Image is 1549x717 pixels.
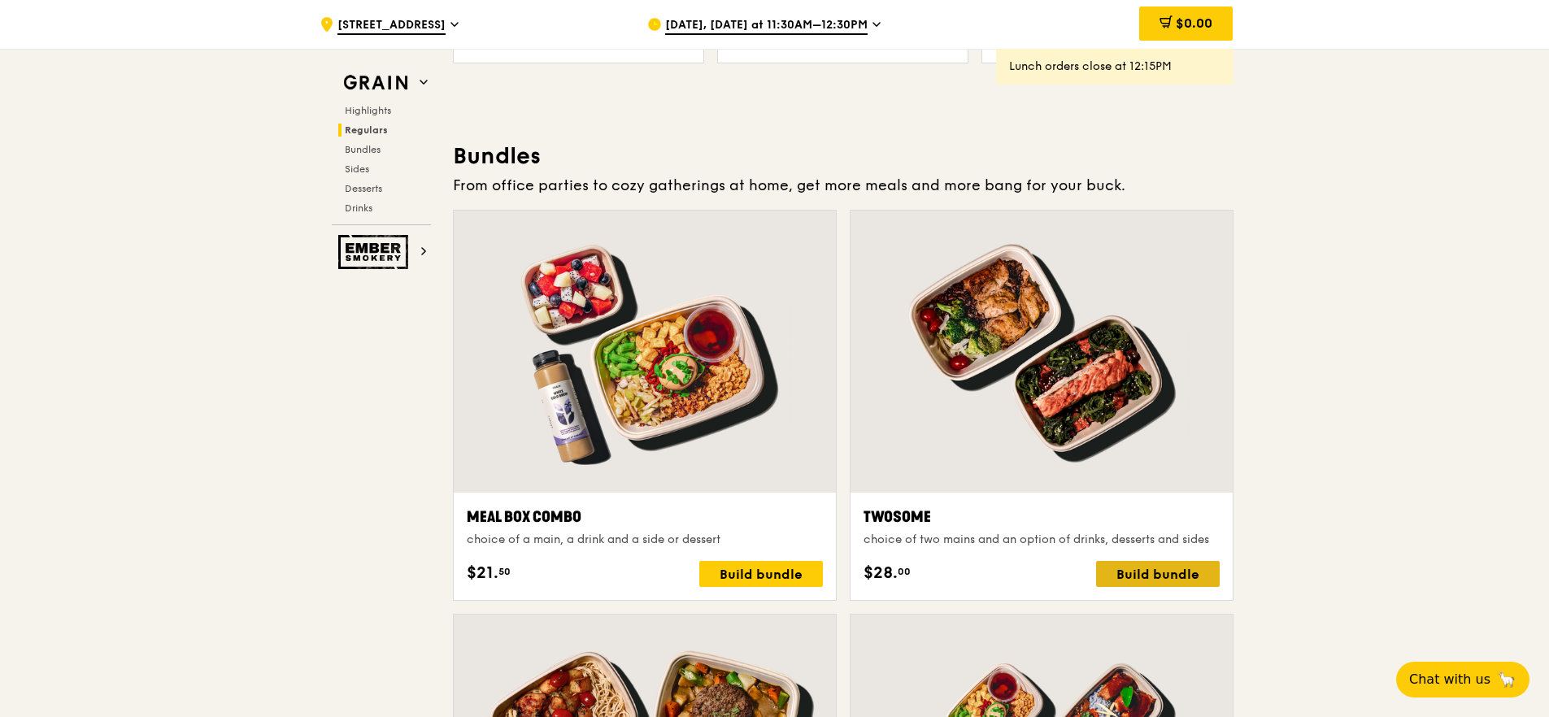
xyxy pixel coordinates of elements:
div: Add [612,24,690,50]
span: [DATE], [DATE] at 11:30AM–12:30PM [665,17,868,35]
button: Chat with us🦙 [1396,662,1529,697]
span: Regulars [345,124,388,136]
h3: Bundles [453,141,1234,171]
span: [STREET_ADDRESS] [337,17,446,35]
span: Highlights [345,105,391,116]
div: Twosome [864,506,1220,528]
span: Desserts [345,183,382,194]
span: Bundles [345,144,381,155]
span: $28. [864,561,898,585]
span: Sides [345,163,369,175]
div: choice of a main, a drink and a side or dessert [467,532,823,548]
div: Lunch orders close at 12:15PM [1009,59,1220,75]
span: 50 [498,565,511,578]
div: choice of two mains and an option of drinks, desserts and sides [864,532,1220,548]
span: $0.00 [1176,15,1212,31]
div: Meal Box Combo [467,506,823,528]
span: 🦙 [1497,670,1516,689]
img: Ember Smokery web logo [338,235,413,269]
div: Add [877,24,955,50]
span: Chat with us [1409,670,1490,689]
div: Build bundle [699,561,823,587]
div: Build bundle [1096,561,1220,587]
div: From office parties to cozy gatherings at home, get more meals and more bang for your buck. [453,174,1234,197]
span: Drinks [345,202,372,214]
span: $21. [467,561,498,585]
img: Grain web logo [338,68,413,98]
span: 00 [898,565,911,578]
